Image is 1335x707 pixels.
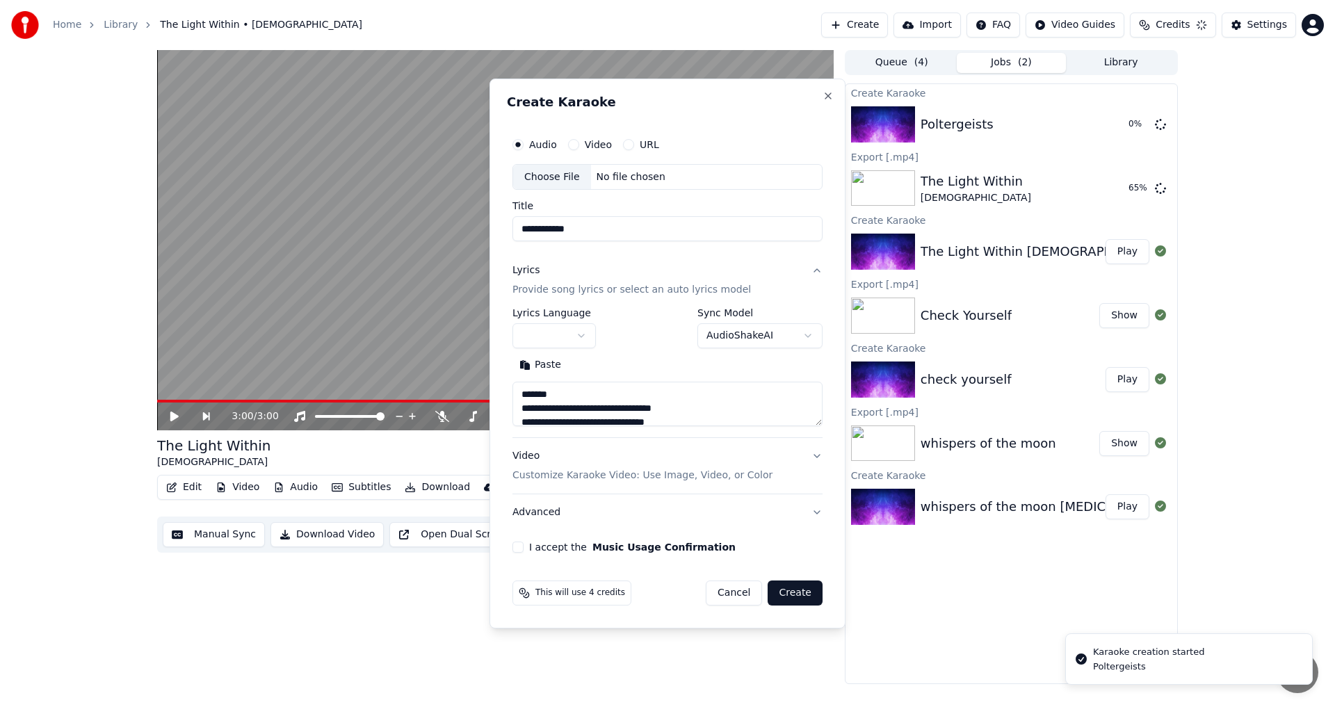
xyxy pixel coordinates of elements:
label: Lyrics Language [512,309,596,318]
div: Choose File [513,165,591,190]
div: Lyrics [512,264,540,278]
button: Paste [512,355,568,377]
p: Provide song lyrics or select an auto lyrics model [512,284,751,298]
button: Cancel [706,580,762,606]
div: LyricsProvide song lyrics or select an auto lyrics model [512,309,823,438]
label: Video [585,140,612,149]
label: Audio [529,140,557,149]
label: I accept the [529,542,736,552]
span: This will use 4 credits [535,587,625,599]
label: Sync Model [697,309,823,318]
button: LyricsProvide song lyrics or select an auto lyrics model [512,253,823,309]
button: I accept the [592,542,736,552]
button: VideoCustomize Karaoke Video: Use Image, Video, or Color [512,439,823,494]
label: URL [640,140,659,149]
p: Customize Karaoke Video: Use Image, Video, or Color [512,469,772,482]
div: No file chosen [591,170,671,184]
div: Video [512,450,772,483]
button: Advanced [512,494,823,530]
h2: Create Karaoke [507,96,828,108]
label: Title [512,202,823,211]
button: Create [768,580,823,606]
